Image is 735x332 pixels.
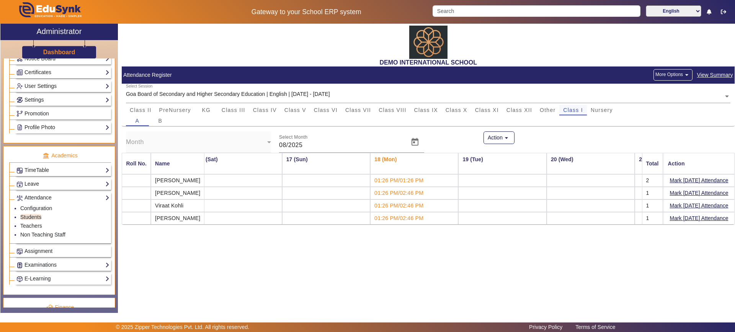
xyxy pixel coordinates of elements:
[433,5,640,17] input: Search
[20,205,52,211] a: Configuration
[282,153,370,174] th: 17 (Sun)
[525,322,566,332] a: Privacy Policy
[151,174,204,187] mat-cell: [PERSON_NAME]
[17,111,23,117] img: Branchoperations.png
[314,107,338,113] span: Class VI
[151,153,204,174] mat-header-cell: Name
[122,153,151,174] mat-header-cell: Roll No.
[669,176,729,185] button: Mark [DATE] Attendance
[284,107,306,113] span: Class V
[370,174,458,187] td: 01:26 PM/01:26 PM
[669,214,729,223] button: Mark [DATE] Attendance
[370,187,458,199] td: 01:26 PM/02:46 PM
[642,174,663,187] mat-cell: 2
[158,118,163,123] span: B
[506,107,532,113] span: Class XII
[122,59,735,66] h2: DEMO INTERNATIONAL SCHOOL
[194,153,282,174] th: 16 (Sat)
[37,27,82,36] h2: Administrator
[653,69,693,81] button: More Options
[46,304,53,311] img: finance.png
[642,153,663,174] mat-header-cell: Total
[116,323,250,331] p: © 2025 Zipper Technologies Pvt. Ltd. All rights reserved.
[0,24,118,40] a: Administrator
[122,66,735,84] mat-card-header: Attendance Register
[406,133,424,151] button: Open calendar
[130,107,152,113] span: Class II
[642,212,663,224] mat-cell: 1
[151,212,204,224] mat-cell: [PERSON_NAME]
[370,199,458,212] td: 01:26 PM/02:46 PM
[635,153,723,174] th: 21 (Thu)
[664,153,735,174] mat-header-cell: Action
[370,153,458,174] th: 18 (Mon)
[409,26,448,59] img: abdd4561-dfa5-4bc5-9f22-bd710a8d2831
[683,71,691,79] mat-icon: arrow_drop_down
[17,249,23,254] img: Assignments.png
[126,83,152,89] div: Select Session
[159,107,191,113] span: PreNursery
[43,48,76,56] a: Dashboard
[540,107,555,113] span: Other
[151,199,204,212] mat-cell: Viraat Kohli
[446,107,467,113] span: Class X
[20,214,41,220] a: Students
[669,188,729,198] button: Mark [DATE] Attendance
[16,247,109,256] a: Assignment
[16,109,109,118] a: Promotion
[591,107,613,113] span: Nursery
[24,248,52,254] span: Assignment
[9,152,111,160] p: Academics
[24,110,49,117] span: Promotion
[9,303,111,311] p: Finance
[222,107,245,113] span: Class III
[414,107,438,113] span: Class IX
[563,107,583,113] span: Class I
[458,153,546,174] th: 19 (Tue)
[697,71,733,79] span: View Summary
[279,134,308,139] mat-label: Select Month
[202,107,211,113] span: KG
[188,8,425,16] h5: Gateway to your School ERP system
[20,223,42,229] a: Teachers
[253,107,277,113] span: Class IV
[136,118,140,123] span: A
[475,107,499,113] span: Class XI
[572,322,619,332] a: Terms of Service
[669,201,729,211] button: Mark [DATE] Attendance
[126,90,330,98] div: Goa Board of Secondary and Higher Secondary Education | English | [DATE] - [DATE]
[345,107,371,113] span: Class VII
[642,199,663,212] mat-cell: 1
[547,153,635,174] th: 20 (Wed)
[42,152,49,159] img: academic.png
[503,134,510,142] mat-icon: arrow_drop_down
[379,107,406,113] span: Class VIII
[370,212,458,224] td: 01:26 PM/02:46 PM
[642,187,663,199] mat-cell: 1
[43,49,75,56] h3: Dashboard
[483,131,515,144] button: Action
[20,232,65,238] a: Non Teaching Staff
[151,187,204,199] mat-cell: [PERSON_NAME]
